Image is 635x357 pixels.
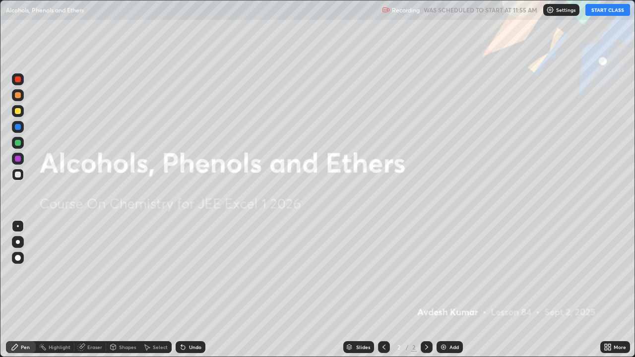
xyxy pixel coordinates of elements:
div: More [614,345,626,350]
img: class-settings-icons [546,6,554,14]
img: add-slide-button [440,343,447,351]
div: 2 [394,344,404,350]
div: Pen [21,345,30,350]
div: 2 [411,343,417,352]
div: Slides [356,345,370,350]
button: START CLASS [585,4,630,16]
div: Eraser [87,345,102,350]
div: Undo [189,345,201,350]
div: Highlight [49,345,70,350]
p: Settings [556,7,575,12]
div: Select [153,345,168,350]
p: Alcohols, Phenols and Ethers [6,6,84,14]
p: Recording [392,6,420,14]
div: / [406,344,409,350]
div: Shapes [119,345,136,350]
h5: WAS SCHEDULED TO START AT 11:55 AM [424,5,537,14]
div: Add [449,345,459,350]
img: recording.375f2c34.svg [382,6,390,14]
